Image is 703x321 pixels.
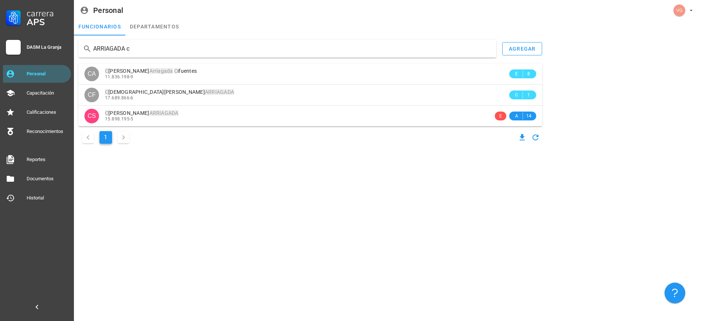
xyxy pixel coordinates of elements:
[27,9,68,18] div: Carrera
[105,110,179,116] span: [PERSON_NAME]
[3,84,71,102] a: Capacitación
[93,6,123,14] div: Personal
[514,70,520,78] span: E
[27,109,68,115] div: Calificaciones
[84,88,99,102] div: avatar
[3,170,71,188] a: Documentos
[3,151,71,168] a: Reportes
[125,18,183,35] a: departamentos
[105,89,108,95] mark: C
[514,91,520,99] span: C
[526,112,532,120] span: 14
[105,116,133,122] span: 15.898.195-5
[84,66,99,81] div: avatar
[105,74,133,79] span: 11.836.198-9
[526,91,532,99] span: 1
[205,89,234,95] mark: ARRIAGADA
[105,68,108,74] mark: C
[27,195,68,201] div: Historial
[84,109,99,123] div: avatar
[3,123,71,140] a: Reconocimientos
[27,157,68,163] div: Reportes
[105,68,197,74] span: [PERSON_NAME] ifuentes
[27,176,68,182] div: Documentos
[502,42,542,55] button: agregar
[27,18,68,27] div: APS
[27,129,68,134] div: Reconocimientos
[27,90,68,96] div: Capacitación
[673,4,685,16] div: avatar
[3,65,71,83] a: Personal
[514,112,520,120] span: A
[88,66,96,81] span: CA
[499,112,502,120] span: E
[78,129,133,146] nav: Navegación de paginación
[27,44,68,50] div: DASM La Granja
[526,70,532,78] span: 8
[149,110,179,116] mark: ARRIAGADA
[105,110,108,116] mark: C
[105,89,234,95] span: [DEMOGRAPHIC_DATA][PERSON_NAME]
[99,131,112,144] button: Página actual, página 1
[88,88,95,102] span: CF
[3,189,71,207] a: Historial
[149,68,173,74] mark: Arriagada
[93,43,481,55] input: Buscar funcionarios…
[105,95,133,100] span: 17.689.866-6
[3,103,71,121] a: Calificaciones
[27,71,68,77] div: Personal
[174,68,178,74] mark: C
[508,46,536,52] div: agregar
[74,18,125,35] a: funcionarios
[88,109,96,123] span: CS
